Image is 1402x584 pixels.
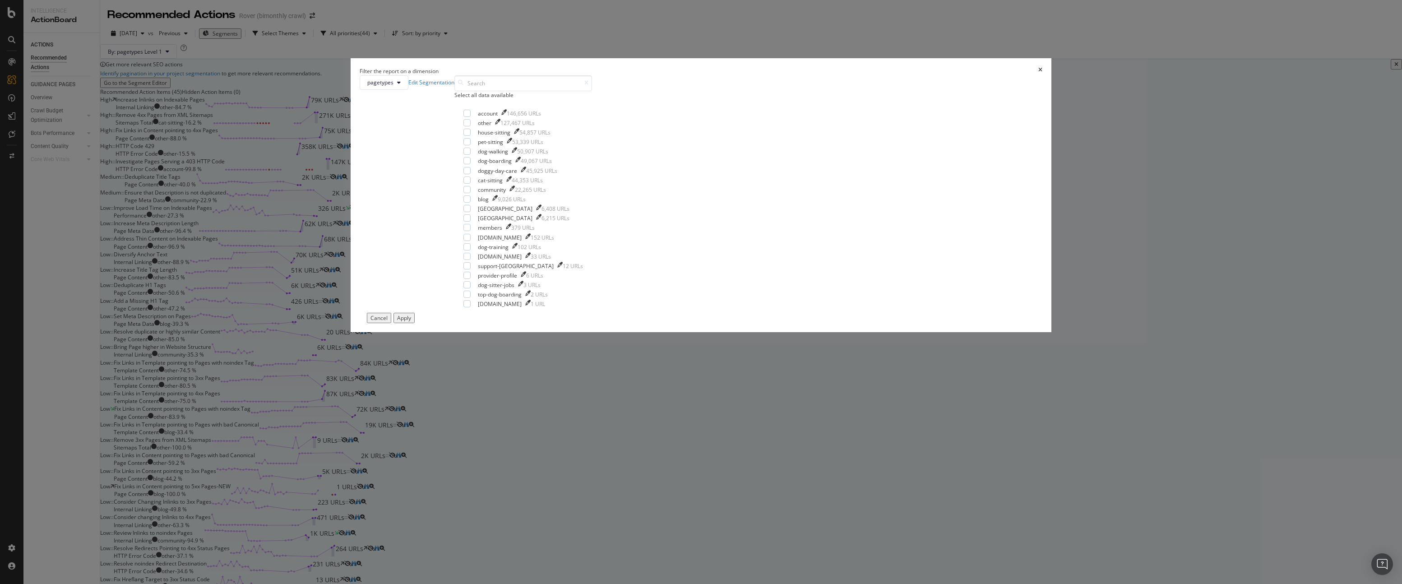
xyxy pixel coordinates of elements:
[531,291,548,298] div: 2 URLs
[478,129,510,136] div: house-sitting
[1038,67,1042,75] div: times
[478,300,522,308] div: [DOMAIN_NAME]
[360,75,408,90] button: pagetypes
[360,67,439,75] div: Filter the report on a dimension
[478,214,532,222] div: [GEOGRAPHIC_DATA]
[523,281,541,289] div: 3 URLs
[515,186,546,194] div: 22,265 URLs
[512,138,543,146] div: 53,339 URLs
[478,291,522,298] div: top-dog-boarding
[478,119,491,127] div: other
[478,138,503,146] div: pet-sitting
[408,79,454,86] a: Edit Segmentation
[511,224,535,232] div: 379 URLs
[521,157,552,165] div: 49,067 URLs
[541,214,569,222] div: 6,215 URLs
[531,300,545,308] div: 1 URL
[517,148,548,155] div: 50,907 URLs
[478,195,489,203] div: blog
[512,176,543,184] div: 44,353 URLs
[478,234,522,241] div: [DOMAIN_NAME]
[478,243,509,251] div: dog-training
[478,224,502,232] div: members
[478,253,522,260] div: [DOMAIN_NAME]
[518,243,541,251] div: 102 URLs
[478,157,512,165] div: dog-boarding
[351,58,1052,332] div: modal
[478,262,554,270] div: support-[GEOGRAPHIC_DATA]
[478,110,498,117] div: account
[397,314,411,322] div: Apply
[1371,553,1393,575] div: Open Intercom Messenger
[367,79,393,86] span: pagetypes
[500,119,535,127] div: 127,467 URLs
[526,167,557,175] div: 45,925 URLs
[393,313,415,323] button: Apply
[526,272,543,279] div: 6 URLs
[478,148,508,155] div: dog-walking
[478,281,514,289] div: dog-sitter-jobs
[478,186,506,194] div: community
[478,272,517,279] div: provider-profile
[531,234,554,241] div: 152 URLs
[519,129,551,136] div: 54,857 URLs
[478,176,503,184] div: cat-sitting
[478,167,517,175] div: doggy-day-care
[507,110,541,117] div: 146,656 URLs
[454,75,592,91] input: Search
[454,91,592,99] div: Select all data available
[541,205,569,213] div: 6,408 URLs
[531,253,551,260] div: 33 URLs
[498,195,526,203] div: 9,026 URLs
[478,205,532,213] div: [GEOGRAPHIC_DATA]
[370,314,388,322] div: Cancel
[563,262,583,270] div: 12 URLs
[367,313,391,323] button: Cancel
